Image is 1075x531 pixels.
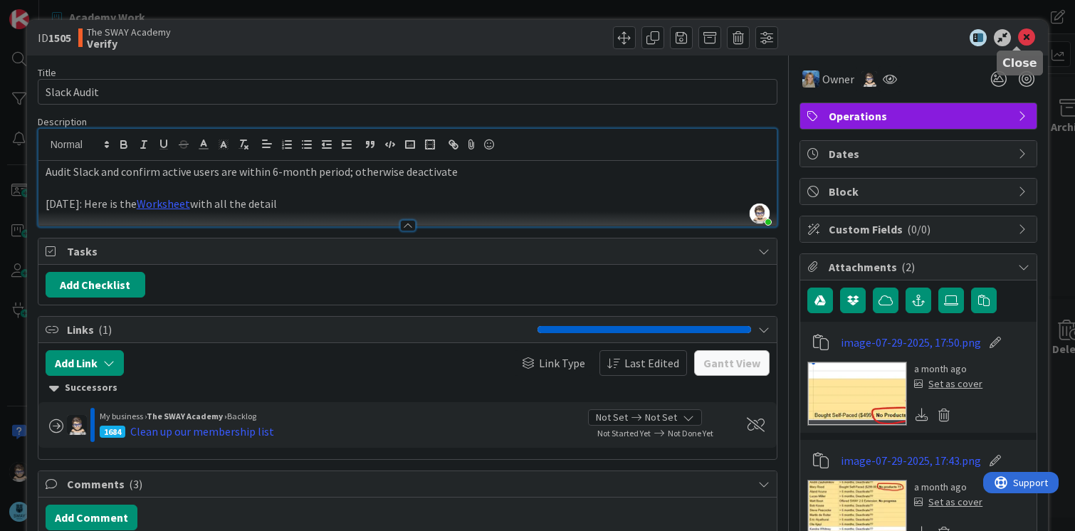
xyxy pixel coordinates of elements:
span: Description [38,115,87,128]
span: Backlog [227,411,256,421]
span: ( 2 ) [901,260,915,274]
a: image-07-29-2025, 17:43.png [841,452,981,469]
button: Add Link [46,350,124,376]
span: Support [30,2,65,19]
span: Comments [67,475,752,493]
span: The SWAY Academy [87,26,171,38]
b: The SWAY Academy › [147,411,227,421]
h5: Close [1002,56,1037,70]
div: Set as cover [914,377,982,391]
div: Successors [49,380,767,396]
p: Audit Slack and confirm active users are within 6-month period; otherwise deactivate [46,164,770,180]
b: Verify [87,38,171,49]
span: Links [67,321,531,338]
span: Not Started Yet [597,428,651,438]
span: My business › [100,411,147,421]
img: GSQywPghEhdbY4OwXOWrjRcy4shk9sHH.png [750,204,770,224]
label: Title [38,66,56,79]
img: MA [802,70,819,88]
div: a month ago [914,480,982,495]
span: ( 0/0 ) [907,222,930,236]
span: Link Type [539,354,585,372]
div: Set as cover [914,495,982,510]
b: 1505 [48,31,71,45]
span: ID [38,29,71,46]
button: Add Checklist [46,272,145,298]
span: ( 1 ) [98,322,112,337]
span: Not Done Yet [668,428,713,438]
span: Not Set [645,410,677,425]
span: Dates [829,145,1011,162]
span: Last Edited [624,354,679,372]
div: a month ago [914,362,982,377]
a: Worksheet [137,196,190,211]
span: Custom Fields [829,221,1011,238]
img: TP [67,415,87,435]
span: Owner [822,70,854,88]
span: Not Set [596,410,628,425]
img: TP [861,71,877,87]
input: type card name here... [38,79,778,105]
div: Download [914,406,930,424]
span: ( 3 ) [129,477,142,491]
button: Add Comment [46,505,137,530]
button: Last Edited [599,350,687,376]
div: 1684 [100,426,125,438]
span: Tasks [67,243,752,260]
span: Block [829,183,1011,200]
a: image-07-29-2025, 17:50.png [841,334,981,351]
span: Attachments [829,258,1011,275]
button: Gantt View [694,350,770,376]
span: Operations [829,107,1011,125]
p: [DATE]: Here is the with all the detail [46,196,770,212]
div: Clean up our membership list [130,423,274,440]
